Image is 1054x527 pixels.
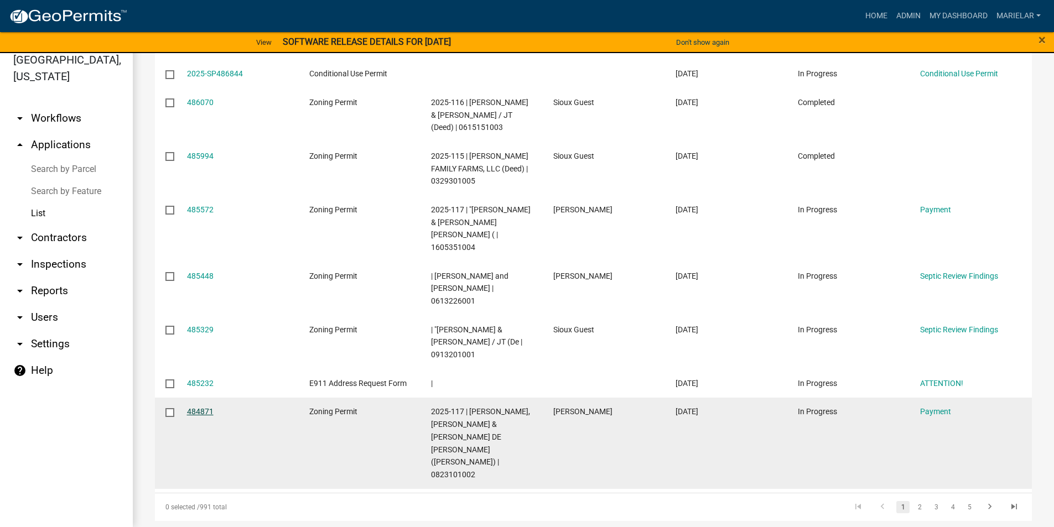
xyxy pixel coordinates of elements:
span: 2025-117 | "BRADSHAW, ADAM JON & STACEY LYNN JT ( | 1605351004 [431,205,531,252]
span: Zoning Permit [309,272,357,280]
i: arrow_drop_down [13,337,27,351]
span: 2025-115 | KOOIMA FAMILY FARMS, LLC (Deed) | 0329301005 [431,152,528,186]
a: 486070 [187,98,214,107]
span: Justin De Wit [553,407,612,416]
span: 09/30/2025 [676,98,698,107]
a: 485232 [187,379,214,388]
li: page 2 [911,498,928,516]
a: Conditional Use Permit [920,69,998,78]
span: × [1039,32,1046,48]
span: In Progress [798,325,837,334]
i: arrow_drop_up [13,138,27,152]
span: Zoning Permit [309,205,357,214]
span: 09/28/2025 [676,407,698,416]
span: Adam Bradshaw [553,205,612,214]
a: 2025-SP486844 [187,69,243,78]
a: 2 [913,501,926,513]
a: ATTENTION! [920,379,963,388]
span: 09/29/2025 [676,205,698,214]
span: | "HULSTEIN, MATTHEW & ALETHEA J. / JT (De | 0913201001 [431,325,522,359]
a: Septic Review Findings [920,325,998,334]
a: 3 [930,501,943,513]
span: In Progress [798,205,837,214]
span: Zoning Permit [309,152,357,160]
strong: SOFTWARE RELEASE DETAILS FOR [DATE] [283,36,451,47]
a: 4 [946,501,959,513]
i: arrow_drop_down [13,284,27,298]
span: Sioux Guest [553,152,594,160]
span: Completed [798,98,835,107]
i: arrow_drop_down [13,112,27,125]
li: page 1 [895,498,911,516]
button: Close [1039,33,1046,46]
li: page 4 [944,498,961,516]
span: Zoning Permit [309,325,357,334]
a: Home [861,6,892,27]
span: | Brady and Brittany Peters | 0613226001 [431,272,508,306]
span: | [431,379,433,388]
a: Septic Review Findings [920,272,998,280]
a: go to next page [979,501,1000,513]
a: go to previous page [872,501,893,513]
i: arrow_drop_down [13,231,27,244]
a: 485994 [187,152,214,160]
span: In Progress [798,272,837,280]
span: Zoning Permit [309,98,357,107]
a: Payment [920,205,951,214]
span: Zoning Permit [309,407,357,416]
span: 09/29/2025 [676,272,698,280]
a: 485572 [187,205,214,214]
span: Conditional Use Permit [309,69,387,78]
span: Brady Peters [553,272,612,280]
span: In Progress [798,379,837,388]
span: 10/02/2025 [676,69,698,78]
a: go to first page [848,501,869,513]
a: go to last page [1004,501,1025,513]
a: 5 [963,501,976,513]
span: In Progress [798,407,837,416]
span: Completed [798,152,835,160]
i: arrow_drop_down [13,311,27,324]
i: arrow_drop_down [13,258,27,271]
a: 485448 [187,272,214,280]
a: Admin [892,6,925,27]
span: 2025-116 | WALKER, JACK C. & KAY L. / JT (Deed) | 0615151003 [431,98,528,132]
span: E911 Address Request Form [309,379,407,388]
span: 09/30/2025 [676,152,698,160]
a: marielar [992,6,1045,27]
span: 09/29/2025 [676,379,698,388]
a: View [252,33,276,51]
span: Sioux Guest [553,325,594,334]
a: 484871 [187,407,214,416]
a: 1 [896,501,910,513]
a: Payment [920,407,951,416]
span: 0 selected / [165,503,200,511]
i: help [13,364,27,377]
li: page 5 [961,498,978,516]
span: 2025-117 | WIT, JUSTIN & LISA DE JT (Deed) | 0823101002 [431,407,530,479]
a: 485329 [187,325,214,334]
span: In Progress [798,69,837,78]
li: page 3 [928,498,944,516]
a: My Dashboard [925,6,992,27]
div: 991 total [155,493,501,521]
button: Don't show again [672,33,734,51]
span: 09/29/2025 [676,325,698,334]
span: Sioux Guest [553,98,594,107]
